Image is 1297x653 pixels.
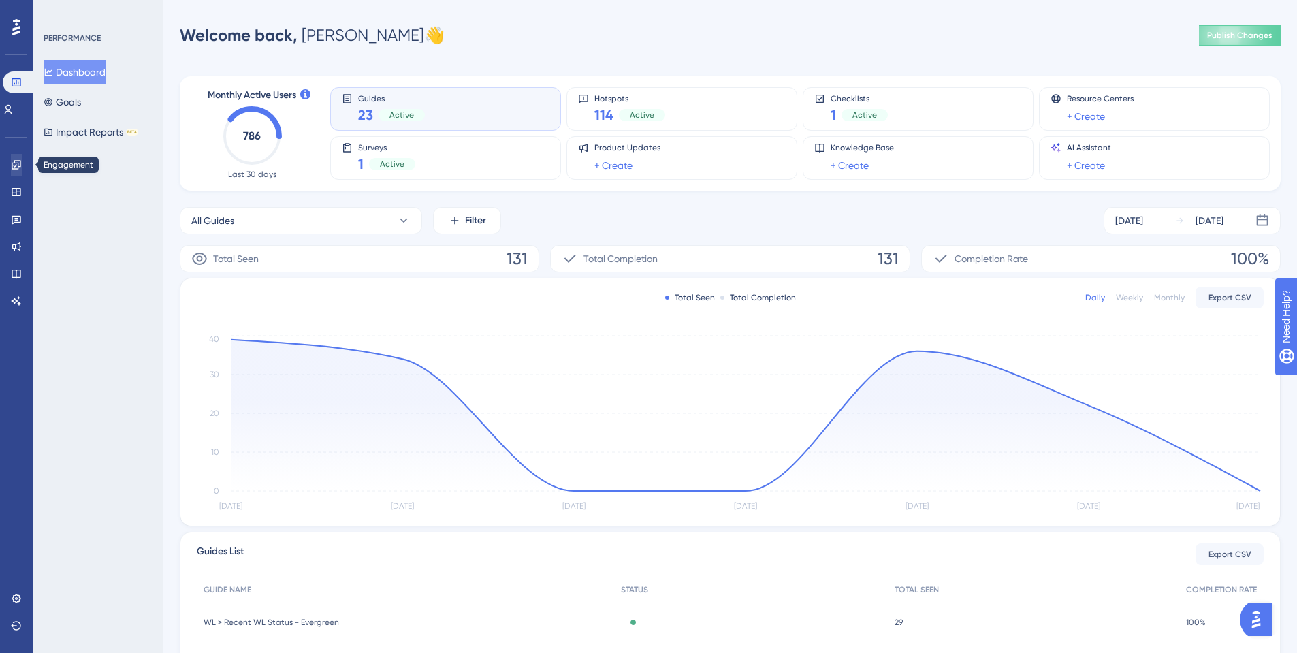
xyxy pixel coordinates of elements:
[895,617,903,628] span: 29
[1240,599,1281,640] iframe: UserGuiding AI Assistant Launcher
[213,251,259,267] span: Total Seen
[180,25,298,45] span: Welcome back,
[1196,543,1264,565] button: Export CSV
[211,447,219,457] tspan: 10
[621,584,648,595] span: STATUS
[380,159,404,170] span: Active
[204,617,339,628] span: WL > Recent WL Status - Evergreen
[1186,617,1206,628] span: 100%
[734,501,757,511] tspan: [DATE]
[1077,501,1100,511] tspan: [DATE]
[180,207,422,234] button: All Guides
[465,212,486,229] span: Filter
[126,129,138,136] div: BETA
[895,584,939,595] span: TOTAL SEEN
[630,110,654,121] span: Active
[358,155,364,174] span: 1
[852,110,877,121] span: Active
[1067,93,1134,104] span: Resource Centers
[955,251,1028,267] span: Completion Rate
[44,60,106,84] button: Dashboard
[243,129,261,142] text: 786
[197,543,244,565] span: Guides List
[32,3,85,20] span: Need Help?
[180,25,445,46] div: [PERSON_NAME] 👋
[906,501,929,511] tspan: [DATE]
[1067,157,1105,174] a: + Create
[391,501,414,511] tspan: [DATE]
[1115,212,1143,229] div: [DATE]
[44,90,81,114] button: Goals
[433,207,501,234] button: Filter
[44,120,138,144] button: Impact ReportsBETA
[358,106,373,125] span: 23
[831,157,869,174] a: + Create
[1154,292,1185,303] div: Monthly
[831,106,836,125] span: 1
[594,142,660,153] span: Product Updates
[1207,30,1272,41] span: Publish Changes
[44,33,101,44] div: PERFORMANCE
[358,93,425,103] span: Guides
[1236,501,1260,511] tspan: [DATE]
[1196,212,1223,229] div: [DATE]
[1085,292,1105,303] div: Daily
[562,501,586,511] tspan: [DATE]
[878,248,899,270] span: 131
[720,292,796,303] div: Total Completion
[1199,25,1281,46] button: Publish Changes
[1208,549,1251,560] span: Export CSV
[191,212,234,229] span: All Guides
[210,370,219,379] tspan: 30
[831,93,888,103] span: Checklists
[228,169,276,180] span: Last 30 days
[1208,292,1251,303] span: Export CSV
[219,501,242,511] tspan: [DATE]
[214,486,219,496] tspan: 0
[209,334,219,344] tspan: 40
[1067,108,1105,125] a: + Create
[1067,142,1111,153] span: AI Assistant
[594,93,665,103] span: Hotspots
[1186,584,1257,595] span: COMPLETION RATE
[507,248,528,270] span: 131
[1116,292,1143,303] div: Weekly
[1196,287,1264,308] button: Export CSV
[389,110,414,121] span: Active
[210,409,219,418] tspan: 20
[831,142,894,153] span: Knowledge Base
[208,87,296,103] span: Monthly Active Users
[594,157,633,174] a: + Create
[594,106,613,125] span: 114
[358,142,415,152] span: Surveys
[665,292,715,303] div: Total Seen
[583,251,658,267] span: Total Completion
[1231,248,1269,270] span: 100%
[204,584,251,595] span: GUIDE NAME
